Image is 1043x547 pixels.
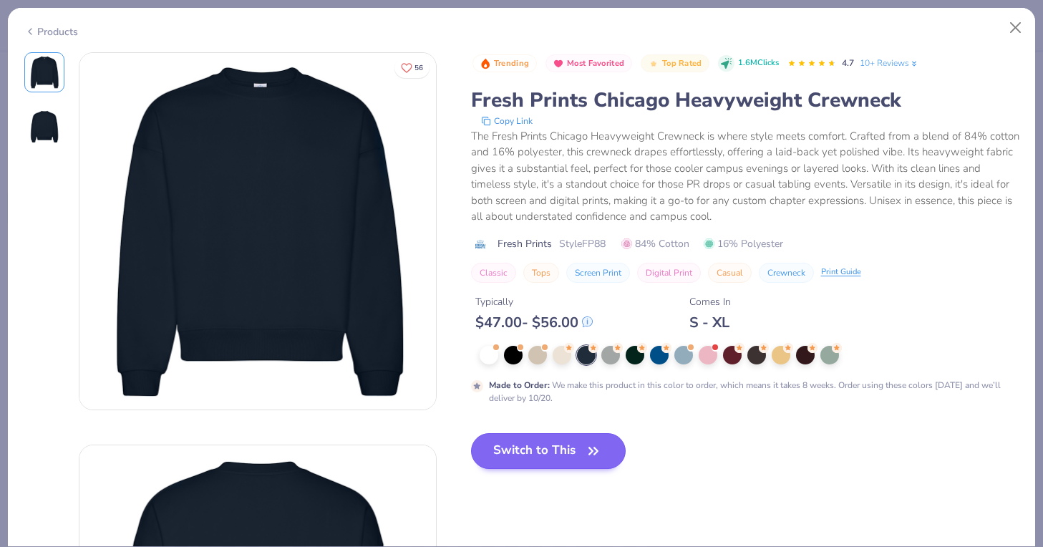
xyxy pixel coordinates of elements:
img: Most Favorited sort [553,58,564,69]
span: 84% Cotton [621,236,689,251]
div: We make this product in this color to order, which means it takes 8 weeks. Order using these colo... [489,379,1019,405]
div: Products [24,24,78,39]
button: Switch to This [471,433,626,469]
div: Print Guide [821,266,861,279]
div: Typically [475,294,593,309]
span: 56 [414,64,423,72]
span: 1.6M Clicks [738,57,779,69]
button: Casual [708,263,752,283]
div: The Fresh Prints Chicago Heavyweight Crewneck is where style meets comfort. Crafted from a blend ... [471,128,1019,225]
div: Fresh Prints Chicago Heavyweight Crewneck [471,87,1019,114]
img: Trending sort [480,58,491,69]
button: Classic [471,263,516,283]
img: Back [27,110,62,144]
span: Most Favorited [567,59,624,67]
button: Like [394,57,430,78]
button: Crewneck [759,263,814,283]
div: $ 47.00 - $ 56.00 [475,314,593,331]
button: Digital Print [637,263,701,283]
span: 16% Polyester [704,236,783,251]
button: Badge Button [641,54,709,73]
button: copy to clipboard [477,114,537,128]
strong: Made to Order : [489,379,550,391]
div: 4.7 Stars [787,52,836,75]
span: Fresh Prints [498,236,552,251]
button: Badge Button [472,54,537,73]
img: brand logo [471,238,490,250]
button: Badge Button [545,54,632,73]
img: Top Rated sort [648,58,659,69]
button: Tops [523,263,559,283]
span: 4.7 [842,57,854,69]
div: Comes In [689,294,731,309]
button: Close [1002,14,1029,42]
button: Screen Print [566,263,630,283]
span: Trending [494,59,529,67]
img: Front [79,53,436,410]
span: Style FP88 [559,236,606,251]
a: 10+ Reviews [860,57,919,69]
span: Top Rated [662,59,702,67]
img: Front [27,55,62,89]
div: S - XL [689,314,731,331]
